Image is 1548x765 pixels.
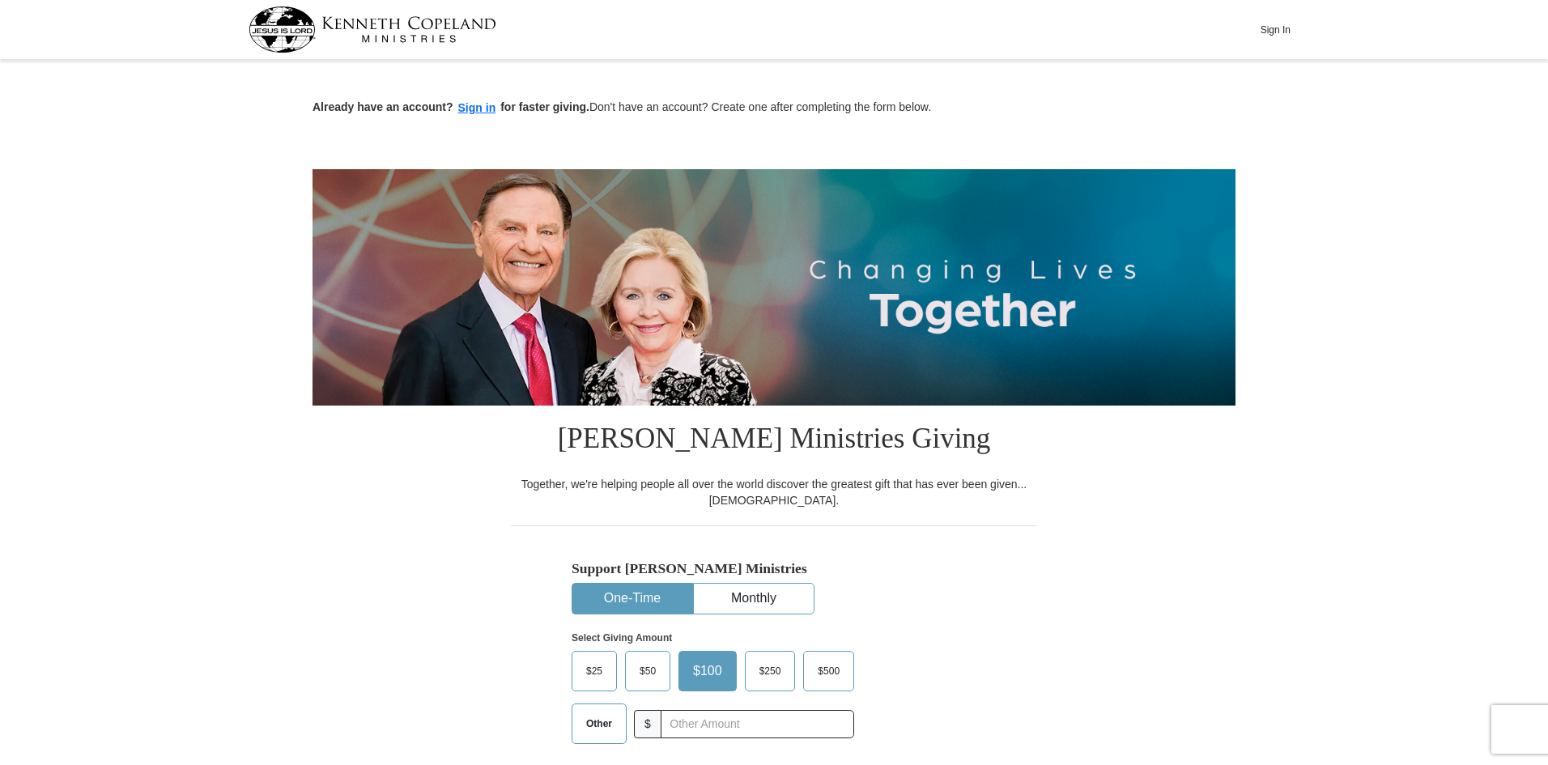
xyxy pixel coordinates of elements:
img: kcm-header-logo.svg [249,6,496,53]
button: Monthly [694,584,814,614]
h1: [PERSON_NAME] Ministries Giving [511,406,1037,476]
span: $250 [751,659,789,683]
button: Sign in [453,99,501,117]
button: Sign In [1251,17,1299,42]
span: $100 [685,659,730,683]
strong: Already have an account? for faster giving. [313,100,589,113]
span: $25 [578,659,610,683]
p: Don't have an account? Create one after completing the form below. [313,99,1235,117]
input: Other Amount [661,710,854,738]
strong: Select Giving Amount [572,632,672,644]
span: $500 [810,659,848,683]
div: Together, we're helping people all over the world discover the greatest gift that has ever been g... [511,476,1037,508]
button: One-Time [572,584,692,614]
span: Other [578,712,620,736]
span: $50 [632,659,664,683]
span: $ [634,710,661,738]
h5: Support [PERSON_NAME] Ministries [572,560,976,577]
